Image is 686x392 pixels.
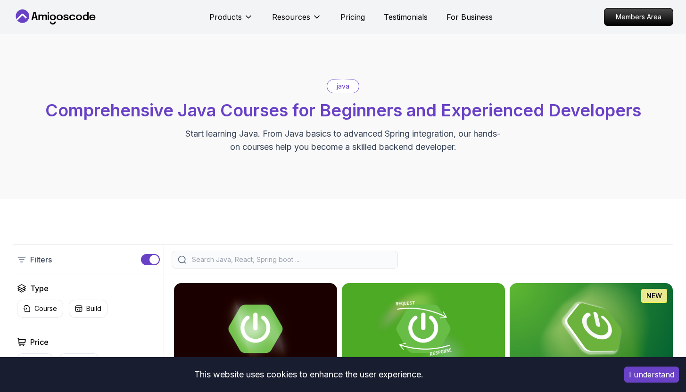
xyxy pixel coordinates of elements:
button: Build [69,300,107,318]
img: Advanced Spring Boot card [174,283,337,375]
button: Course [17,300,63,318]
p: Resources [272,11,310,23]
a: Members Area [604,8,673,26]
div: This website uses cookies to enhance the user experience. [7,364,610,385]
p: NEW [646,291,662,301]
p: Filters [30,254,52,265]
a: For Business [446,11,493,23]
p: Build [86,304,101,313]
p: Members Area [604,8,673,25]
input: Search Java, React, Spring boot ... [190,255,392,264]
span: Comprehensive Java Courses for Beginners and Experienced Developers [45,100,641,121]
button: Free [59,353,99,372]
p: Products [209,11,242,23]
img: Building APIs with Spring Boot card [342,283,505,375]
a: Pricing [340,11,365,23]
a: Testimonials [384,11,428,23]
button: Accept cookies [624,367,679,383]
button: Products [209,11,253,30]
button: Resources [272,11,322,30]
button: Pro [17,353,53,372]
p: Start learning Java. From Java basics to advanced Spring integration, our hands-on courses help y... [185,127,502,154]
p: Course [34,304,57,313]
p: java [337,82,349,91]
h2: Type [30,283,49,294]
img: Spring Boot for Beginners card [510,283,673,375]
h2: Price [30,336,49,348]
